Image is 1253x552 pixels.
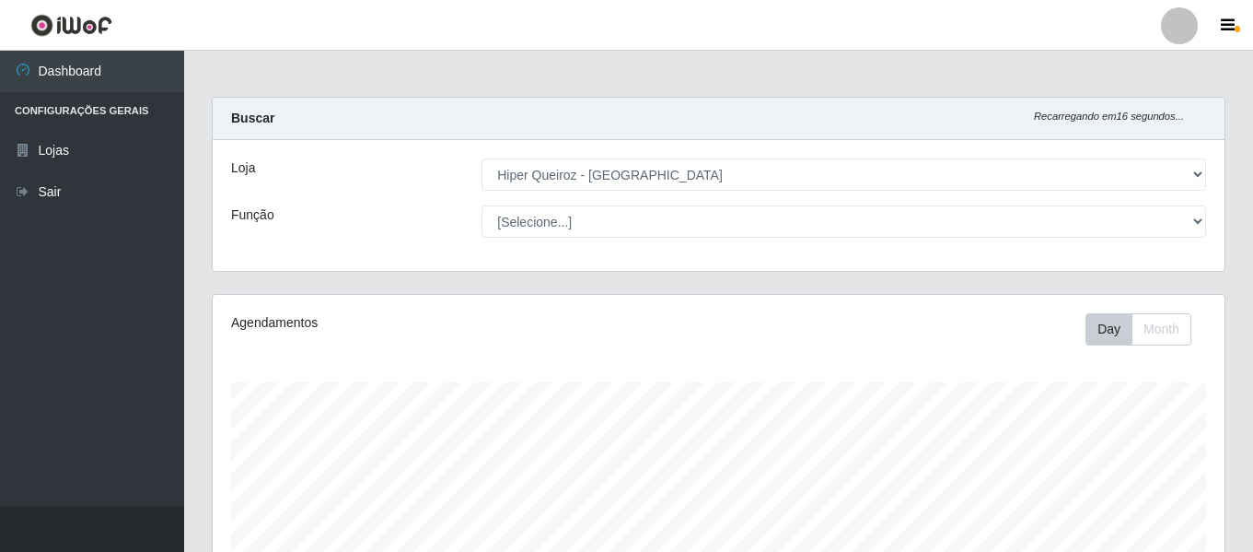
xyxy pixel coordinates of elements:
[231,206,274,225] label: Função
[231,313,621,333] div: Agendamentos
[231,111,274,125] strong: Buscar
[1085,313,1206,346] div: Toolbar with button groups
[30,14,112,37] img: CoreUI Logo
[1131,313,1191,346] button: Month
[1085,313,1191,346] div: First group
[1034,111,1184,122] i: Recarregando em 16 segundos...
[1085,313,1132,346] button: Day
[231,159,255,178] label: Loja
